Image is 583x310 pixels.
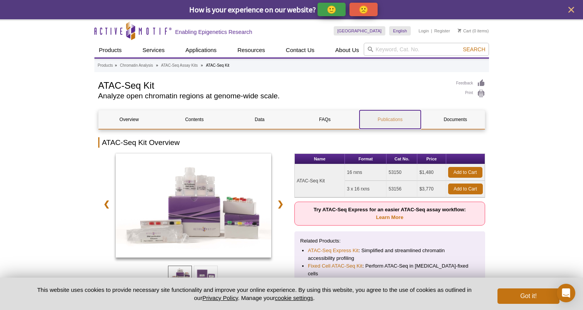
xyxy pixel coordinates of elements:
span: How is your experience on our website? [189,5,316,14]
td: 53156 [386,181,417,197]
a: Publications [360,110,421,129]
a: Contents [164,110,225,129]
li: » [201,63,203,67]
th: Format [345,154,386,164]
a: Add to Cart [448,167,482,178]
a: Feedback [456,79,485,88]
a: Register [434,28,450,34]
a: English [389,26,411,35]
a: Fixed Cell ATAC-Seq Kit [308,262,363,270]
td: ATAC-Seq Kit [295,164,345,197]
a: Documents [425,110,486,129]
li: : Simplified and streamlined chromatin accessibility profiling [308,247,472,262]
a: Resources [233,43,270,57]
a: Applications [181,43,221,57]
li: : Perform ATAC-Seq in [MEDICAL_DATA]-fixed cells [308,262,472,278]
a: Privacy Policy [202,295,238,301]
a: Products [94,43,126,57]
th: Cat No. [386,154,417,164]
img: Your Cart [458,29,461,32]
li: ATAC-Seq Kit [206,63,229,67]
h2: Enabling Epigenetics Research [175,29,252,35]
p: 🙂 [327,5,336,14]
button: Search [460,46,487,53]
li: (0 items) [458,26,489,35]
a: Cart [458,28,471,34]
li: | [431,26,432,35]
a: ATAC-Seq Kit [116,153,272,260]
a: Learn More [376,214,403,220]
th: Name [295,154,345,164]
a: Add to Cart [448,184,483,194]
a: ATAC-Seq Express Kit [308,247,358,254]
a: Products [98,62,113,69]
strong: Try ATAC-Seq Express for an easier ATAC-Seq assay workflow: [314,207,466,220]
a: Chromatin Analysis [120,62,153,69]
li: » [156,63,158,67]
button: Got it! [497,288,559,304]
div: Open Intercom Messenger [557,284,575,302]
th: Price [417,154,446,164]
td: 53150 [386,164,417,181]
a: About Us [331,43,364,57]
td: 16 rxns [345,164,386,181]
a: Overview [99,110,160,129]
a: FAQs [294,110,355,129]
p: This website uses cookies to provide necessary site functionality and improve your online experie... [24,286,485,302]
a: [GEOGRAPHIC_DATA] [334,26,386,35]
a: Data [229,110,290,129]
a: Login [418,28,429,34]
a: ❮ [98,195,115,213]
h2: Analyze open chromatin regions at genome-wide scale. [98,93,449,99]
a: ❯ [272,195,289,213]
h2: ATAC-Seq Kit Overview [98,137,485,148]
td: $1,480 [417,164,446,181]
input: Keyword, Cat. No. [364,43,489,56]
img: ATAC-Seq Kit [116,153,272,258]
button: close [566,5,576,15]
span: Search [463,46,485,52]
p: 🙁 [359,5,368,14]
h1: ATAC-Seq Kit [98,79,449,91]
td: 3 x 16 rxns [345,181,386,197]
a: ATAC-Seq Assay Kits [161,62,198,69]
a: Contact Us [281,43,319,57]
p: Related Products: [300,237,479,245]
li: » [115,63,117,67]
td: $3,770 [417,181,446,197]
button: cookie settings [275,295,313,301]
a: Services [138,43,170,57]
a: Print [456,89,485,98]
